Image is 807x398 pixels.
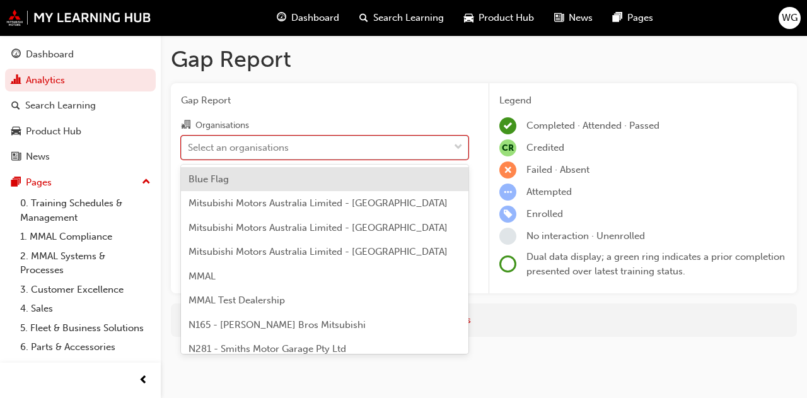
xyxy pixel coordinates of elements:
[613,10,622,26] span: pages-icon
[499,184,516,201] span: learningRecordVerb_ATTEMPT-icon
[454,139,463,156] span: down-icon
[359,10,368,26] span: search-icon
[189,173,229,185] span: Blue Flag
[267,5,349,31] a: guage-iconDashboard
[15,357,156,377] a: 7. Service
[171,45,797,73] h1: Gap Report
[544,5,603,31] a: news-iconNews
[499,206,516,223] span: learningRecordVerb_ENROLL-icon
[526,186,572,197] span: Attempted
[526,230,645,242] span: No interaction · Unenrolled
[464,10,473,26] span: car-icon
[526,120,659,131] span: Completed · Attended · Passed
[526,208,563,219] span: Enrolled
[139,373,148,389] span: prev-icon
[181,120,190,131] span: organisation-icon
[5,69,156,92] a: Analytics
[627,11,653,25] span: Pages
[15,299,156,319] a: 4. Sales
[291,11,339,25] span: Dashboard
[526,251,785,277] span: Dual data display; a green ring indicates a prior completion presented over latest training status.
[5,40,156,171] button: DashboardAnalyticsSearch LearningProduct HubNews
[11,100,20,112] span: search-icon
[15,247,156,280] a: 2. MMAL Systems & Processes
[26,175,52,190] div: Pages
[180,313,787,327] div: For more in-depth analysis and data download, go to
[26,47,74,62] div: Dashboard
[349,5,454,31] a: search-iconSearch Learning
[5,171,156,194] button: Pages
[373,11,444,25] span: Search Learning
[15,319,156,338] a: 5. Fleet & Business Solutions
[526,142,564,153] span: Credited
[26,149,50,164] div: News
[15,227,156,247] a: 1. MMAL Compliance
[189,271,216,282] span: MMAL
[499,117,516,134] span: learningRecordVerb_COMPLETE-icon
[5,145,156,168] a: News
[6,9,151,26] img: mmal
[11,126,21,138] span: car-icon
[11,151,21,163] span: news-icon
[499,139,516,156] span: null-icon
[15,194,156,227] a: 0. Training Schedules & Management
[454,5,544,31] a: car-iconProduct Hub
[11,49,21,61] span: guage-icon
[189,246,448,257] span: Mitsubishi Motors Australia Limited - [GEOGRAPHIC_DATA]
[782,11,798,25] span: WG
[5,94,156,117] a: Search Learning
[188,140,289,155] div: Select an organisations
[26,124,81,139] div: Product Hub
[25,98,96,113] div: Search Learning
[779,7,801,29] button: WG
[5,43,156,66] a: Dashboard
[479,11,534,25] span: Product Hub
[189,319,366,331] span: N165 - [PERSON_NAME] Bros Mitsubishi
[15,337,156,357] a: 6. Parts & Accessories
[189,295,285,306] span: MMAL Test Dealership
[499,228,516,245] span: learningRecordVerb_NONE-icon
[526,164,589,175] span: Failed · Absent
[499,93,787,108] div: Legend
[5,120,156,143] a: Product Hub
[189,343,346,354] span: N281 - Smiths Motor Garage Pty Ltd
[181,93,468,108] span: Gap Report
[277,10,286,26] span: guage-icon
[569,11,593,25] span: News
[499,161,516,179] span: learningRecordVerb_FAIL-icon
[189,197,448,209] span: Mitsubishi Motors Australia Limited - [GEOGRAPHIC_DATA]
[189,222,448,233] span: Mitsubishi Motors Australia Limited - [GEOGRAPHIC_DATA]
[603,5,663,31] a: pages-iconPages
[195,119,249,132] div: Organisations
[15,280,156,300] a: 3. Customer Excellence
[142,174,151,190] span: up-icon
[554,10,564,26] span: news-icon
[11,75,21,86] span: chart-icon
[11,177,21,189] span: pages-icon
